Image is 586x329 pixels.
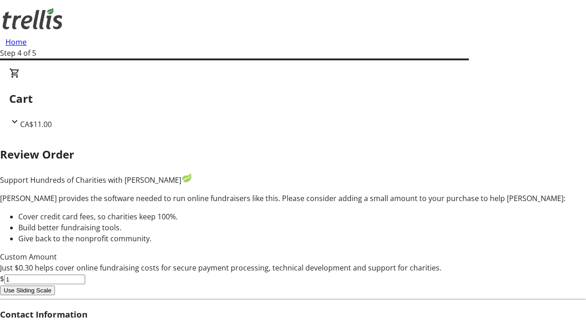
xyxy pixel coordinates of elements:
li: Cover credit card fees, so charities keep 100%. [18,211,586,222]
li: Give back to the nonprofit community. [18,233,586,244]
li: Build better fundraising tools. [18,222,586,233]
span: CA$11.00 [20,119,52,129]
h2: Cart [9,90,577,107]
div: CartCA$11.00 [9,68,577,130]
